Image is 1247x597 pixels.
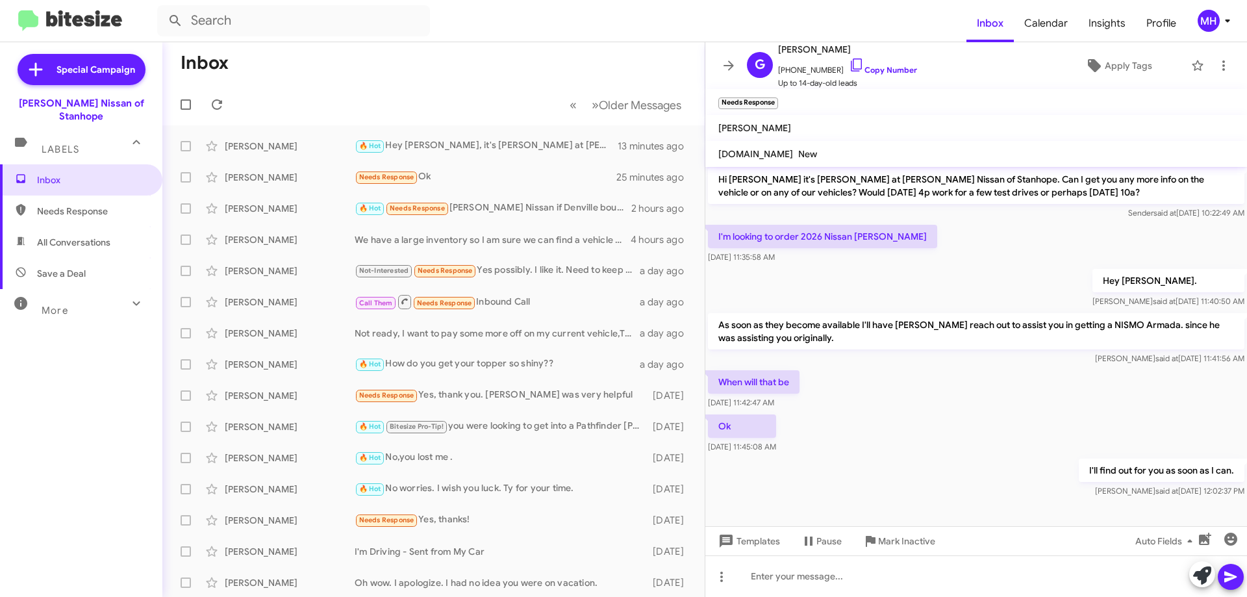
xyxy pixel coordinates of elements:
[1014,5,1078,42] a: Calendar
[225,264,355,277] div: [PERSON_NAME]
[355,327,640,340] div: Not ready, I want to pay some more off on my current vehicle,Thanks anyway
[562,92,585,118] button: Previous
[708,370,800,394] p: When will that be
[359,266,409,275] span: Not-Interested
[355,357,640,372] div: How do you get your topper so shiny??
[359,453,381,462] span: 🔥 Hot
[778,57,917,77] span: [PHONE_NUMBER]
[798,148,817,160] span: New
[1153,296,1176,306] span: said at
[417,299,472,307] span: Needs Response
[225,545,355,558] div: [PERSON_NAME]
[570,97,577,113] span: «
[1078,5,1136,42] a: Insights
[852,529,946,553] button: Mark Inactive
[181,53,229,73] h1: Inbox
[355,388,646,403] div: Yes, thank you. [PERSON_NAME] was very helpful
[708,225,937,248] p: I'm looking to order 2026 Nissan [PERSON_NAME]
[57,63,135,76] span: Special Campaign
[42,144,79,155] span: Labels
[355,201,631,216] div: [PERSON_NAME] Nissan if Denville bought the Altima and got me into a 25 pathfinder Sl Premium
[359,422,381,431] span: 🔥 Hot
[359,360,381,368] span: 🔥 Hot
[778,42,917,57] span: [PERSON_NAME]
[849,65,917,75] a: Copy Number
[359,485,381,493] span: 🔥 Hot
[355,450,646,465] div: No,you lost me .
[1092,296,1244,306] span: [PERSON_NAME] [DATE] 11:40:50 AM
[592,97,599,113] span: »
[718,122,791,134] span: [PERSON_NAME]
[37,205,147,218] span: Needs Response
[359,516,414,524] span: Needs Response
[1155,486,1178,496] span: said at
[640,264,694,277] div: a day ago
[225,389,355,402] div: [PERSON_NAME]
[631,202,694,215] div: 2 hours ago
[584,92,689,118] button: Next
[37,267,86,280] span: Save a Deal
[708,168,1244,204] p: Hi [PERSON_NAME] it's [PERSON_NAME] at [PERSON_NAME] Nissan of Stanhope. Can I get you any more i...
[359,391,414,400] span: Needs Response
[225,358,355,371] div: [PERSON_NAME]
[878,529,935,553] span: Mark Inactive
[355,419,646,434] div: you were looking to get into a Pathfinder [PERSON_NAME]?
[718,148,793,160] span: [DOMAIN_NAME]
[646,389,694,402] div: [DATE]
[708,414,776,438] p: Ok
[631,233,694,246] div: 4 hours ago
[355,263,640,278] div: Yes possibly. I like it. Need to keep my payment mid $300's
[225,233,355,246] div: [PERSON_NAME]
[37,236,110,249] span: All Conversations
[225,576,355,589] div: [PERSON_NAME]
[1198,10,1220,32] div: MH
[646,576,694,589] div: [DATE]
[966,5,1014,42] a: Inbox
[755,55,765,75] span: G
[646,420,694,433] div: [DATE]
[646,483,694,496] div: [DATE]
[778,77,917,90] span: Up to 14-day-old leads
[705,529,790,553] button: Templates
[1092,269,1244,292] p: Hey [PERSON_NAME].
[355,513,646,527] div: Yes, thanks!
[225,514,355,527] div: [PERSON_NAME]
[599,98,681,112] span: Older Messages
[790,529,852,553] button: Pause
[708,442,776,451] span: [DATE] 11:45:08 AM
[1135,529,1198,553] span: Auto Fields
[640,296,694,309] div: a day ago
[618,140,694,153] div: 13 minutes ago
[355,233,631,246] div: We have a large inventory so I am sure we can find a vehicle that fits your needs, when are you a...
[355,170,616,184] div: Ok
[708,252,775,262] span: [DATE] 11:35:58 AM
[390,422,444,431] span: Bitesize Pro-Tip!
[1125,529,1208,553] button: Auto Fields
[418,266,473,275] span: Needs Response
[225,327,355,340] div: [PERSON_NAME]
[1136,5,1187,42] a: Profile
[1105,54,1152,77] span: Apply Tags
[1079,459,1244,482] p: I'll find out for you as soon as I can.
[708,313,1244,349] p: As soon as they become available I'll have [PERSON_NAME] reach out to assist you in getting a NIS...
[1095,353,1244,363] span: [PERSON_NAME] [DATE] 11:41:56 AM
[359,299,393,307] span: Call Them
[225,296,355,309] div: [PERSON_NAME]
[225,171,355,184] div: [PERSON_NAME]
[225,202,355,215] div: [PERSON_NAME]
[718,97,778,109] small: Needs Response
[225,420,355,433] div: [PERSON_NAME]
[359,204,381,212] span: 🔥 Hot
[37,173,147,186] span: Inbox
[646,545,694,558] div: [DATE]
[1052,54,1185,77] button: Apply Tags
[1095,486,1244,496] span: [PERSON_NAME] [DATE] 12:02:37 PM
[640,327,694,340] div: a day ago
[225,140,355,153] div: [PERSON_NAME]
[355,138,618,153] div: Hey [PERSON_NAME], it's [PERSON_NAME] at [PERSON_NAME] Nissan. Were you still searching for a Rog...
[640,358,694,371] div: a day ago
[646,451,694,464] div: [DATE]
